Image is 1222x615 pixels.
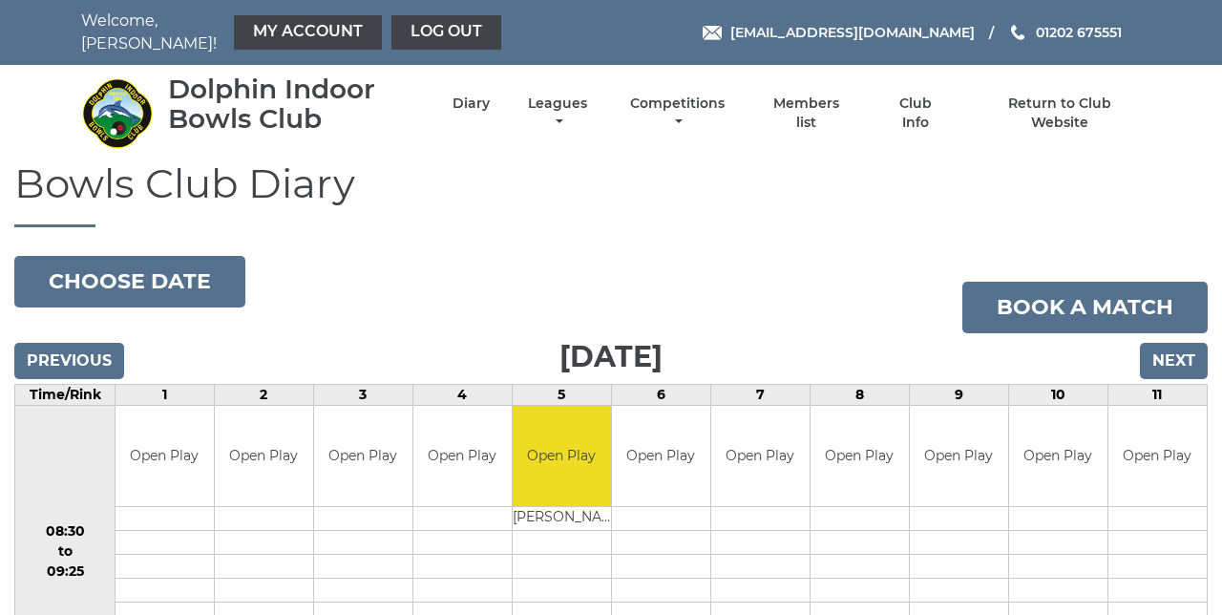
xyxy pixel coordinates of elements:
[413,406,512,506] td: Open Play
[1008,22,1122,43] a: Phone us 01202 675551
[611,385,710,406] td: 6
[703,26,722,40] img: Email
[116,406,214,506] td: Open Play
[703,22,975,43] a: Email [EMAIL_ADDRESS][DOMAIN_NAME]
[116,385,215,406] td: 1
[513,506,611,530] td: [PERSON_NAME]
[391,15,501,50] a: Log out
[980,95,1141,132] a: Return to Club Website
[763,95,851,132] a: Members list
[810,385,909,406] td: 8
[711,406,810,506] td: Open Play
[14,343,124,379] input: Previous
[81,10,506,55] nav: Welcome, [PERSON_NAME]!
[910,406,1008,506] td: Open Play
[14,256,245,307] button: Choose date
[625,95,729,132] a: Competitions
[513,406,611,506] td: Open Play
[1009,406,1107,506] td: Open Play
[1011,25,1024,40] img: Phone us
[234,15,382,50] a: My Account
[1108,406,1207,506] td: Open Play
[1140,343,1208,379] input: Next
[909,385,1008,406] td: 9
[313,385,412,406] td: 3
[453,95,490,113] a: Diary
[168,74,419,134] div: Dolphin Indoor Bowls Club
[81,77,153,149] img: Dolphin Indoor Bowls Club
[710,385,810,406] td: 7
[730,24,975,41] span: [EMAIL_ADDRESS][DOMAIN_NAME]
[962,282,1208,333] a: Book a match
[215,406,313,506] td: Open Play
[1107,385,1207,406] td: 11
[214,385,313,406] td: 2
[1036,24,1122,41] span: 01202 675551
[412,385,512,406] td: 4
[15,385,116,406] td: Time/Rink
[14,161,1208,227] h1: Bowls Club Diary
[512,385,611,406] td: 5
[523,95,592,132] a: Leagues
[811,406,909,506] td: Open Play
[612,406,710,506] td: Open Play
[884,95,946,132] a: Club Info
[314,406,412,506] td: Open Play
[1008,385,1107,406] td: 10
